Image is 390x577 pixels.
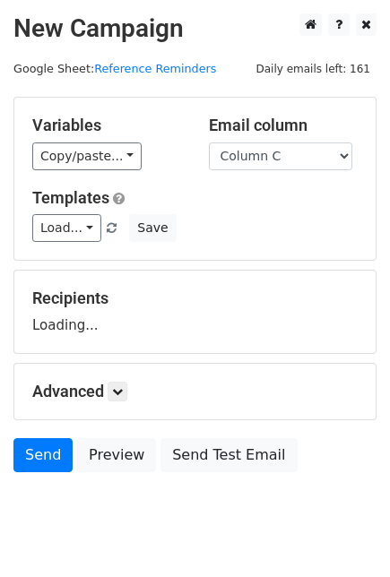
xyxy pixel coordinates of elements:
[13,62,216,75] small: Google Sheet:
[32,188,109,207] a: Templates
[129,214,176,242] button: Save
[160,438,297,472] a: Send Test Email
[32,142,142,170] a: Copy/paste...
[249,59,377,79] span: Daily emails left: 161
[32,116,182,135] h5: Variables
[13,438,73,472] a: Send
[32,288,358,335] div: Loading...
[32,382,358,401] h5: Advanced
[13,13,377,44] h2: New Campaign
[32,214,101,242] a: Load...
[249,62,377,75] a: Daily emails left: 161
[32,288,358,308] h5: Recipients
[94,62,216,75] a: Reference Reminders
[77,438,156,472] a: Preview
[209,116,359,135] h5: Email column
